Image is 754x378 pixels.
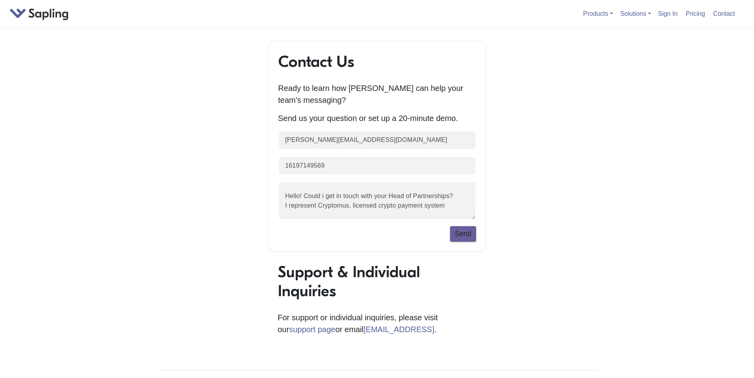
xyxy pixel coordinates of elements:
[278,82,476,106] p: Ready to learn how [PERSON_NAME] can help your team's messaging?
[278,130,476,150] input: Business email (required)
[278,312,477,335] p: For support or individual inquiries, please visit our or email .
[278,156,476,176] input: Phone number (optional)
[278,52,476,71] h1: Contact Us
[583,10,613,17] a: Products
[683,7,708,20] a: Pricing
[278,263,477,301] h1: Support & Individual Inquiries
[710,7,738,20] a: Contact
[655,7,681,20] a: Sign In
[278,112,476,124] p: Send us your question or set up a 20-minute demo.
[363,325,434,334] a: [EMAIL_ADDRESS]
[289,325,335,334] a: support page
[450,226,476,241] button: Send
[620,10,651,17] a: Solutions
